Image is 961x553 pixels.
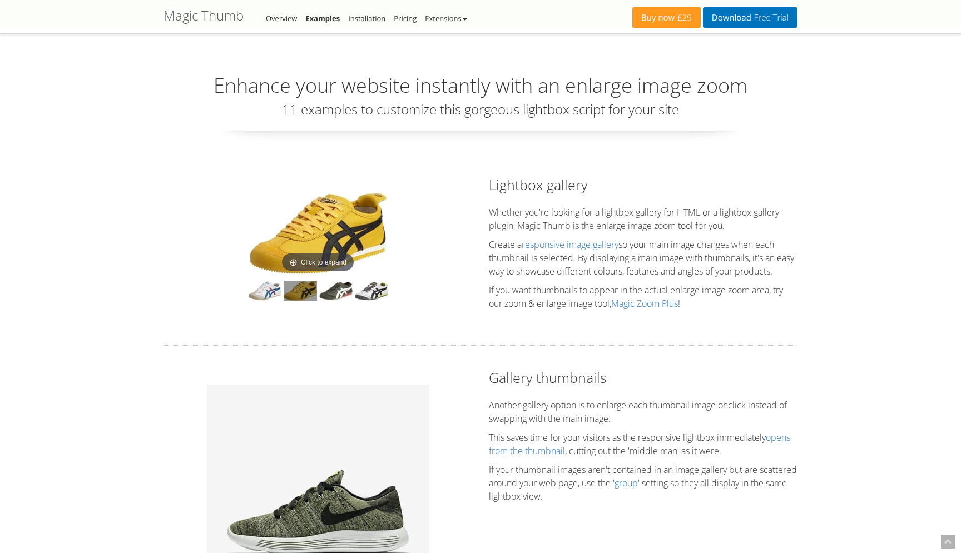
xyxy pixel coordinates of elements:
img: Lightbox gallery example [248,281,281,301]
a: group [615,477,638,489]
h3: 11 examples to customize this gorgeous lightbox script for your site [164,102,797,117]
a: Overview [266,13,297,23]
a: opens from the thumbnail [489,431,790,457]
a: Extensions [425,13,467,23]
p: Another gallery option is to enlarge each thumbnail image onclick instead of swapping with the ma... [489,398,797,425]
a: Buy now£29 [632,7,701,28]
h2: Gallery thumbnails [489,368,797,387]
p: If your thumbnail images aren't contained in an image gallery but are scattered around your web p... [489,463,797,503]
img: Lightbox gallery example [355,281,388,301]
a: Examples [305,13,340,23]
p: This saves time for your visitors as the responsive lightbox immediately , cutting out the 'middl... [489,431,797,457]
p: Create a so your main image changes when each thumbnail is selected. By displaying a main image w... [489,238,797,278]
img: tiger-yellow-250.jpg [249,192,388,275]
a: DownloadFree Trial [703,7,797,28]
h2: Lightbox gallery [489,175,797,195]
a: Pricing [394,13,417,23]
a: Magic Zoom Plus [611,297,678,310]
p: Whether you're looking for a lightbox gallery for HTML or a lightbox gallery plugin, Magic Thumb ... [489,206,797,232]
img: Lightbox gallery example [284,281,317,301]
a: Click to expand [249,192,388,275]
span: £29 [675,13,692,22]
h2: Enhance your website instantly with an enlarge image zoom [164,74,797,97]
a: Installation [348,13,385,23]
h1: Magic Thumb [164,8,244,23]
p: If you want thumbnails to appear in the actual enlarge image zoom area, try our zoom & enlarge im... [489,283,797,310]
a: responsive image gallery [522,238,618,251]
span: Free Trial [751,13,789,22]
img: Lightbox gallery example [319,281,353,301]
